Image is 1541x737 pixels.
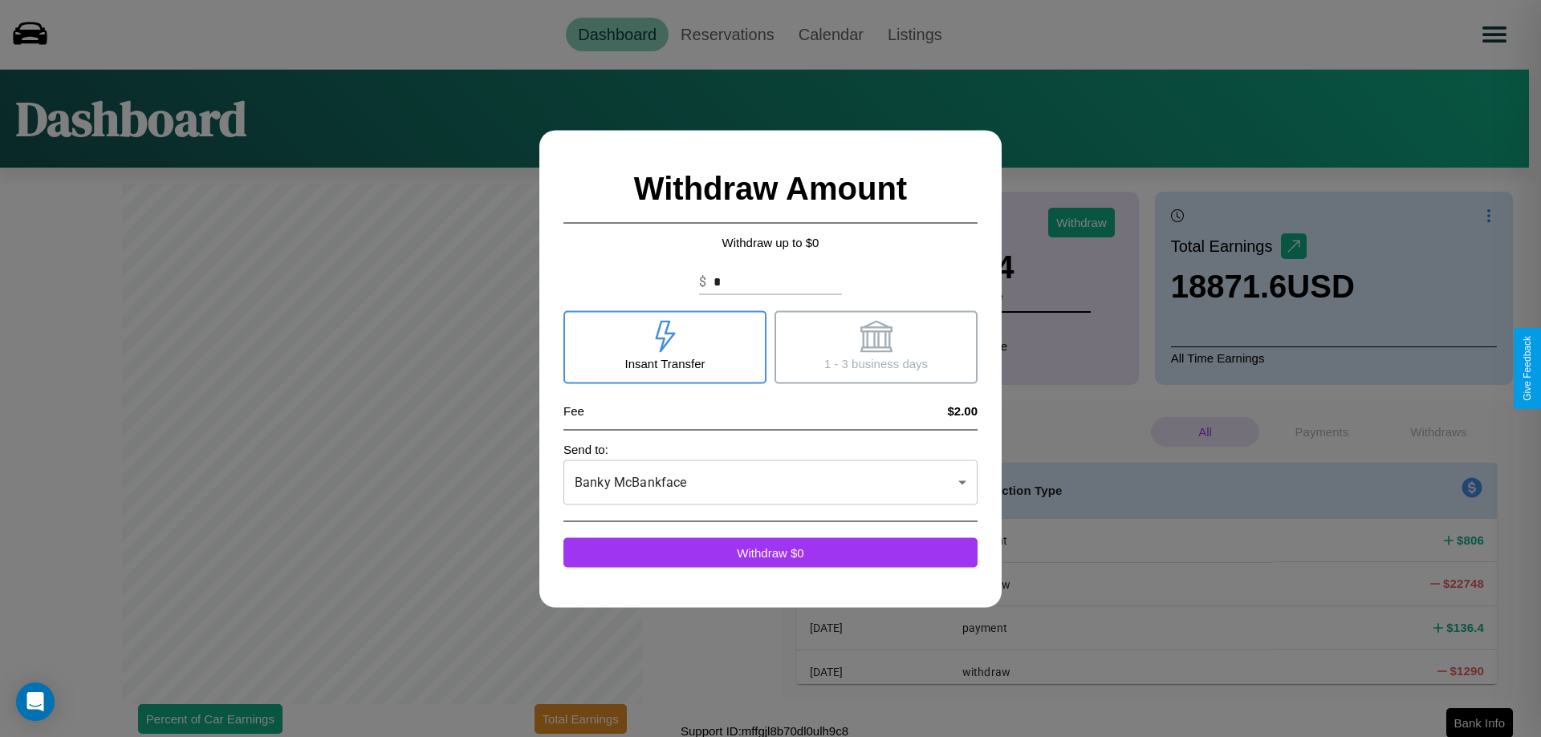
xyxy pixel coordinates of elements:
[947,403,978,417] h4: $2.00
[563,438,978,460] p: Send to:
[563,460,978,504] div: Banky McBankface
[16,682,55,721] div: Open Intercom Messenger
[563,399,584,421] p: Fee
[824,352,928,374] p: 1 - 3 business days
[1522,336,1533,401] div: Give Feedback
[563,154,978,223] h2: Withdraw Amount
[563,231,978,253] p: Withdraw up to $ 0
[563,537,978,567] button: Withdraw $0
[699,272,706,291] p: $
[624,352,705,374] p: Insant Transfer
